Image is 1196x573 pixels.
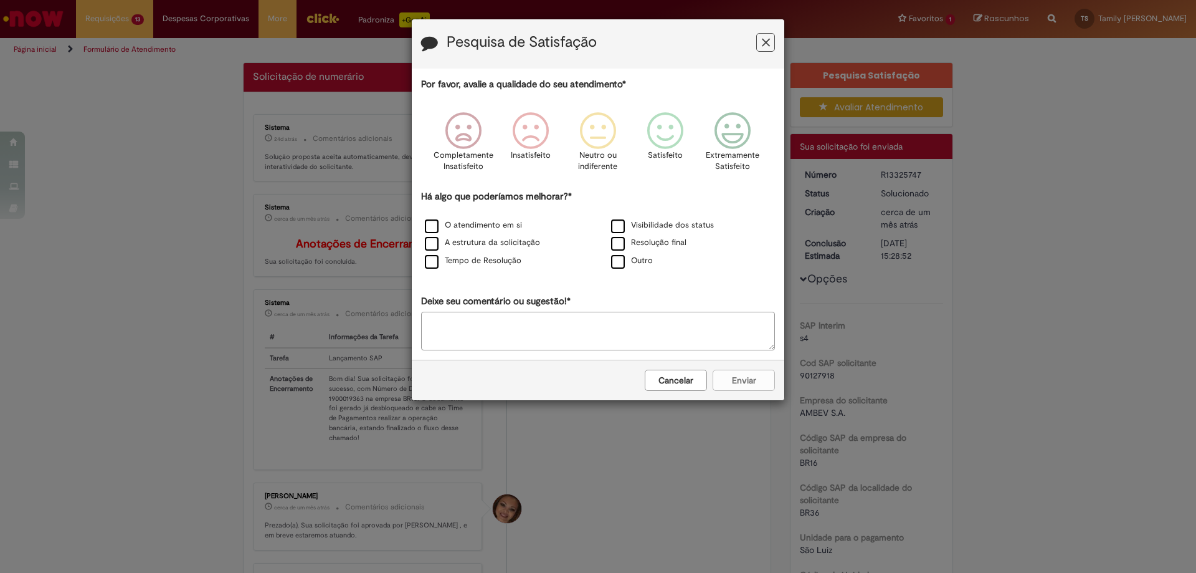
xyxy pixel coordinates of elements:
[511,150,551,161] p: Insatisfeito
[611,237,686,249] label: Resolução final
[421,190,775,271] div: Há algo que poderíamos melhorar?*
[425,237,540,249] label: A estrutura da solicitação
[645,370,707,391] button: Cancelar
[425,219,522,231] label: O atendimento em si
[648,150,683,161] p: Satisfeito
[499,103,562,188] div: Insatisfeito
[611,255,653,267] label: Outro
[421,78,626,91] label: Por favor, avalie a qualidade do seu atendimento*
[434,150,493,173] p: Completamente Insatisfeito
[447,34,597,51] label: Pesquisa de Satisfação
[634,103,697,188] div: Satisfeito
[431,103,495,188] div: Completamente Insatisfeito
[576,150,620,173] p: Neutro ou indiferente
[421,295,571,308] label: Deixe seu comentário ou sugestão!*
[706,150,759,173] p: Extremamente Satisfeito
[701,103,764,188] div: Extremamente Satisfeito
[566,103,630,188] div: Neutro ou indiferente
[425,255,521,267] label: Tempo de Resolução
[611,219,714,231] label: Visibilidade dos status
